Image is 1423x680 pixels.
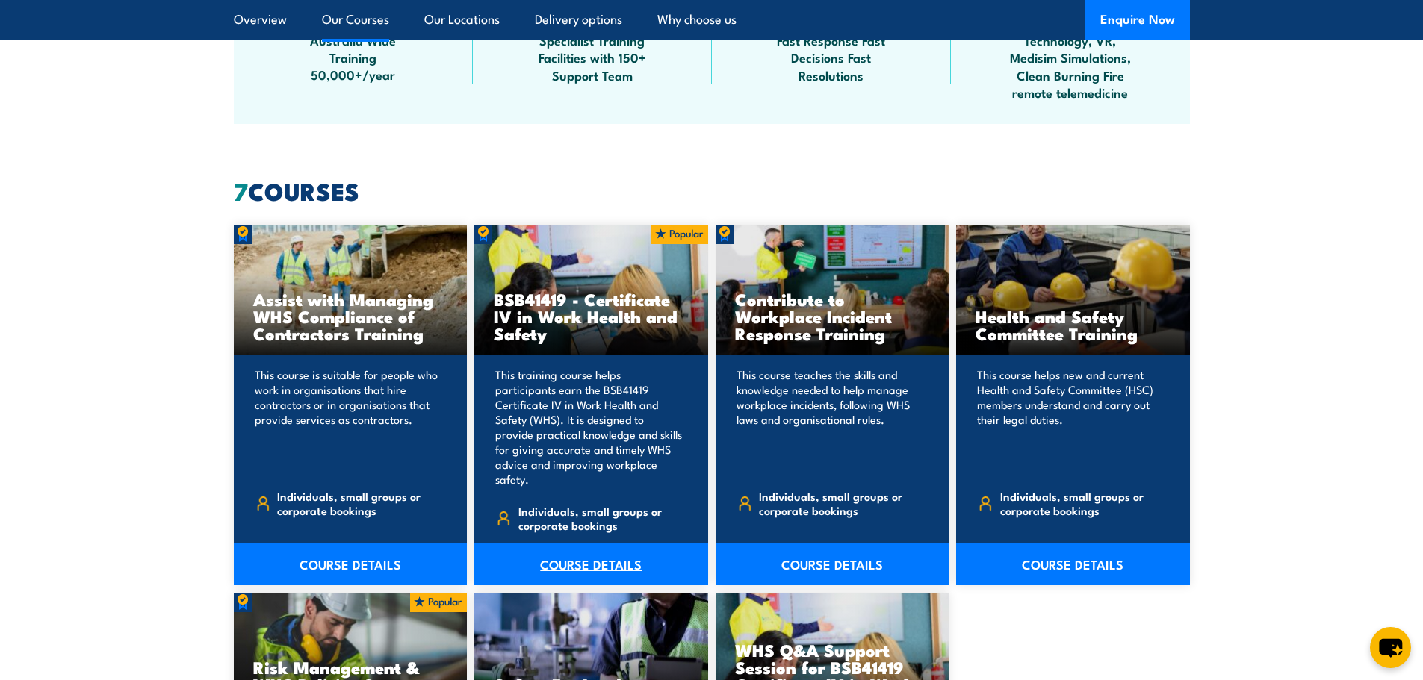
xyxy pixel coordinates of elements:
p: This course is suitable for people who work in organisations that hire contractors or in organisa... [255,367,442,472]
span: Technology, VR, Medisim Simulations, Clean Burning Fire remote telemedicine [1003,31,1138,102]
span: Individuals, small groups or corporate bookings [518,504,683,532]
p: This course helps new and current Health and Safety Committee (HSC) members understand and carry ... [977,367,1165,472]
button: chat-button [1370,627,1411,668]
a: COURSE DETAILS [956,543,1190,585]
h3: Health and Safety Committee Training [976,308,1171,342]
span: Individuals, small groups or corporate bookings [759,489,923,517]
span: Specialist Training Facilities with 150+ Support Team [525,31,660,84]
span: Fast Response Fast Decisions Fast Resolutions [764,31,899,84]
p: This training course helps participants earn the BSB41419 Certificate IV in Work Health and Safet... [495,367,683,487]
h3: Assist with Managing WHS Compliance of Contractors Training [253,290,448,342]
strong: 7 [234,172,248,209]
p: This course teaches the skills and knowledge needed to help manage workplace incidents, following... [737,367,924,472]
h3: Contribute to Workplace Incident Response Training [735,290,930,342]
a: COURSE DETAILS [716,543,949,585]
a: COURSE DETAILS [234,543,468,585]
span: Individuals, small groups or corporate bookings [1000,489,1165,517]
span: Australia Wide Training 50,000+/year [286,31,421,84]
a: COURSE DETAILS [474,543,708,585]
span: Individuals, small groups or corporate bookings [277,489,441,517]
h2: COURSES [234,180,1190,201]
h3: BSB41419 - Certificate IV in Work Health and Safety [494,290,689,342]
